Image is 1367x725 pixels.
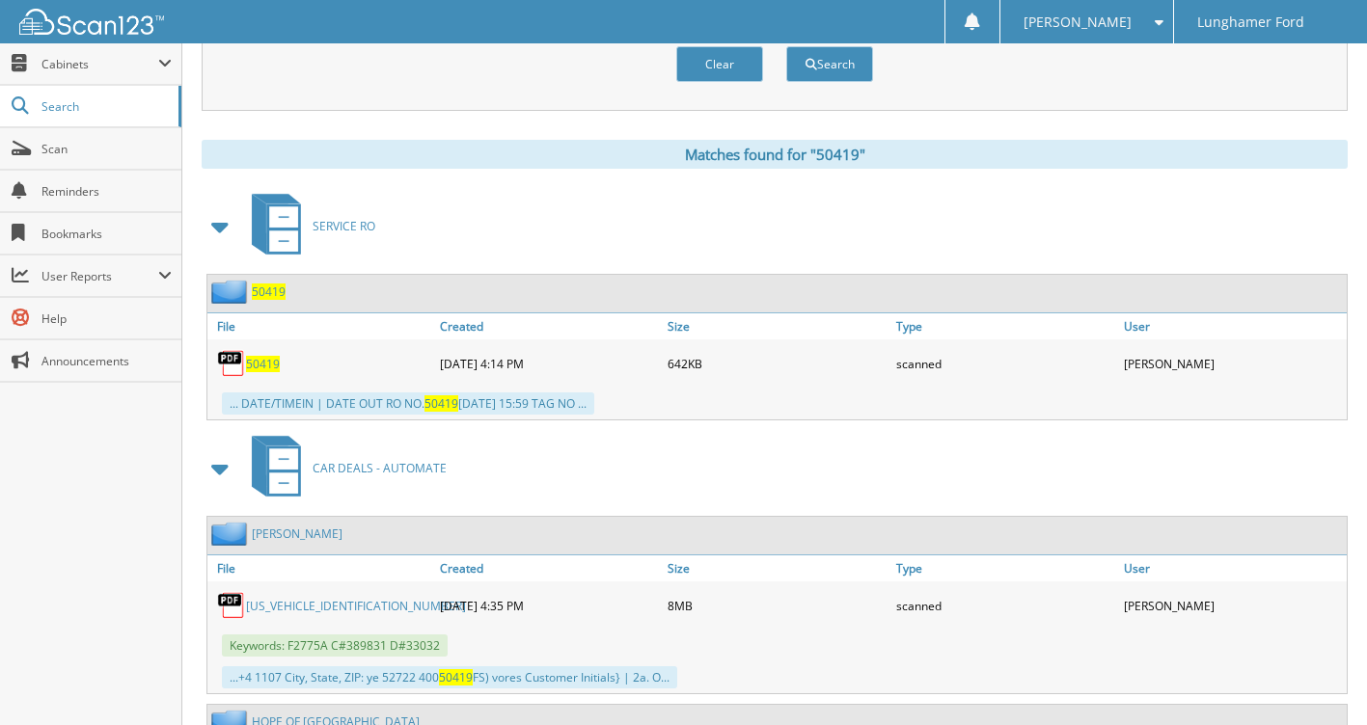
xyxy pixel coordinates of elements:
img: folder2.png [211,522,252,546]
button: Clear [676,46,763,82]
a: Size [663,313,890,339]
span: Search [41,98,169,115]
img: PDF.png [217,591,246,620]
div: [PERSON_NAME] [1119,586,1347,625]
span: Bookmarks [41,226,172,242]
div: scanned [891,344,1119,383]
a: 50419 [252,283,286,300]
a: [US_VEHICLE_IDENTIFICATION_NUMBER] [246,598,466,614]
span: Scan [41,141,172,157]
div: [DATE] 4:14 PM [435,344,663,383]
span: Keywords: F2775A C#389831 D#33032 [222,634,448,657]
span: SERVICE RO [313,218,375,234]
span: CAR DEALS - AUTOMATE [313,460,447,476]
img: PDF.png [217,349,246,378]
img: scan123-logo-white.svg [19,9,164,35]
a: Created [435,555,663,581]
a: File [207,555,435,581]
a: User [1119,313,1347,339]
img: folder2.png [211,280,252,304]
a: Type [891,313,1119,339]
div: Matches found for "50419" [202,140,1348,169]
a: Size [663,555,890,581]
span: Help [41,310,172,327]
span: 50419 [424,395,458,412]
span: Reminders [41,183,172,200]
div: [PERSON_NAME] [1119,344,1347,383]
span: [PERSON_NAME] [1024,16,1132,28]
a: [PERSON_NAME] [252,525,342,542]
a: Type [891,555,1119,581]
span: Lunghamer Ford [1197,16,1304,28]
div: 8MB [663,586,890,625]
div: ... DATE/TIMEIN | DATE OUT RO NO. [DATE] 15:59 TAG NO ... [222,392,594,415]
div: scanned [891,586,1119,625]
a: CAR DEALS - AUTOMATE [240,430,447,506]
iframe: Chat Widget [1271,632,1367,725]
a: User [1119,555,1347,581]
a: 50419 [246,356,280,372]
span: Cabinets [41,56,158,72]
span: Announcements [41,353,172,369]
span: User Reports [41,268,158,284]
a: Created [435,313,663,339]
span: 50419 [439,669,473,685]
div: 642KB [663,344,890,383]
div: ...+4 1107 City, State, ZIP: ye 52722 400 FS) vores Customer Initials} | 2a. O... [222,666,677,688]
div: [DATE] 4:35 PM [435,586,663,625]
a: File [207,313,435,339]
button: Search [786,46,873,82]
a: SERVICE RO [240,188,375,264]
